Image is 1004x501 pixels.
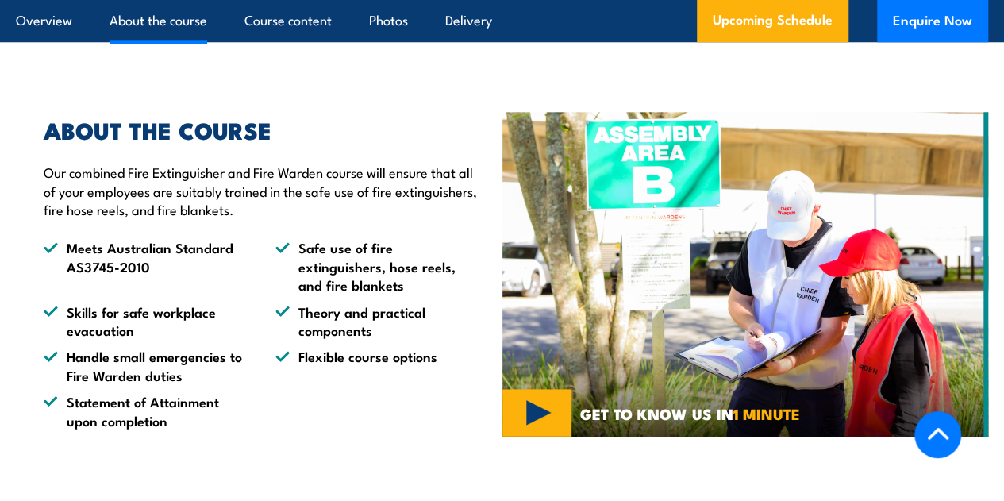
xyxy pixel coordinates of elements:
[44,119,479,140] h2: ABOUT THE COURSE
[580,407,800,421] span: GET TO KNOW US IN
[275,238,479,294] li: Safe use of fire extinguishers, hose reels, and fire blankets
[44,303,247,340] li: Skills for safe workplace evacuation
[275,303,479,340] li: Theory and practical components
[275,347,479,384] li: Flexible course options
[44,238,247,294] li: Meets Australian Standard AS3745-2010
[44,347,247,384] li: Handle small emergencies to Fire Warden duties
[44,392,247,430] li: Statement of Attainment upon completion
[44,163,479,218] p: Our combined Fire Extinguisher and Fire Warden course will ensure that all of your employees are ...
[733,402,800,425] strong: 1 MINUTE
[502,112,989,437] img: Fire Warden and Chief Fire Warden Training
